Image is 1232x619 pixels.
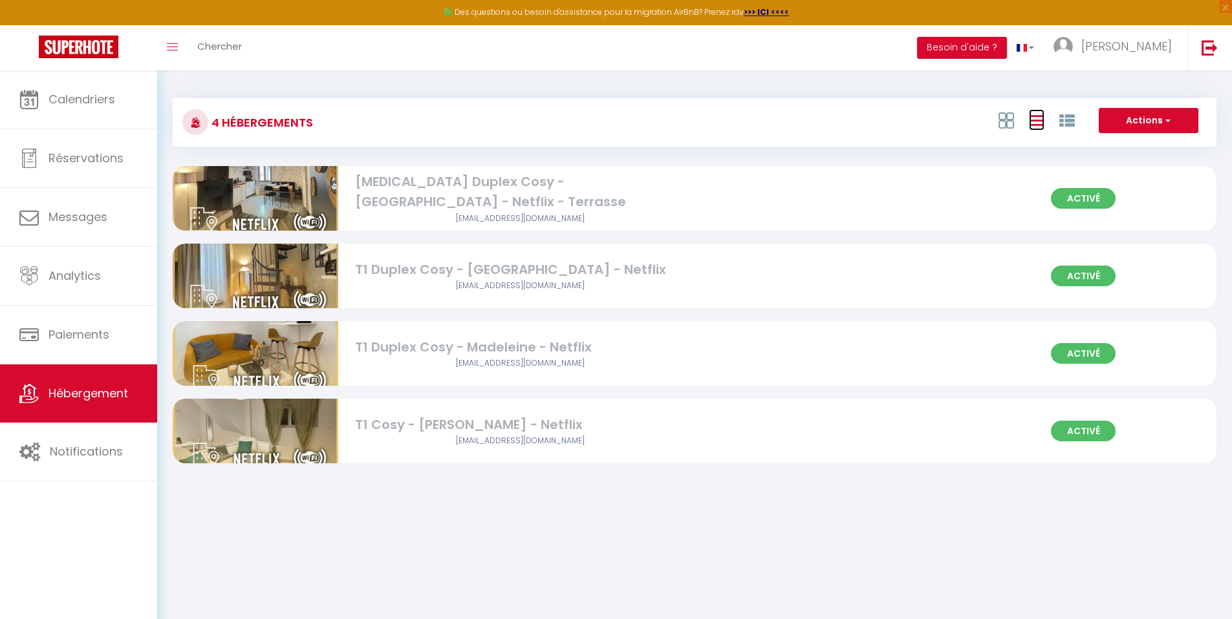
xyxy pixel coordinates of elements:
[1099,108,1198,134] button: Actions
[355,415,686,435] div: T1 Cosy - [PERSON_NAME] - Netflix
[355,280,686,292] div: Airbnb
[197,39,242,53] span: Chercher
[1054,37,1073,56] img: ...
[355,357,686,370] div: Airbnb
[1202,39,1218,56] img: logout
[1051,188,1116,209] span: Activé
[39,36,118,58] img: Super Booking
[49,91,115,107] span: Calendriers
[1029,109,1044,131] a: Vue en Liste
[1081,38,1172,54] span: [PERSON_NAME]
[188,25,252,70] a: Chercher
[1051,343,1116,364] span: Activé
[355,337,686,357] div: T1 Duplex Cosy - Madeleine - Netflix
[49,150,124,166] span: Réservations
[50,443,123,459] span: Notifications
[999,109,1014,131] a: Vue en Box
[1051,421,1116,441] span: Activé
[744,6,789,17] a: >>> ICI <<<<
[355,213,686,225] div: Airbnb
[1044,25,1188,70] a: ... [PERSON_NAME]
[49,326,109,342] span: Paiements
[1051,266,1116,286] span: Activé
[49,385,128,401] span: Hébergement
[1059,109,1075,131] a: Vue par Groupe
[355,172,686,213] div: [MEDICAL_DATA] Duplex Cosy - [GEOGRAPHIC_DATA] - Netflix - Terrasse
[49,268,101,284] span: Analytics
[355,260,686,280] div: T1 Duplex Cosy - [GEOGRAPHIC_DATA] - Netflix
[917,37,1007,59] button: Besoin d'aide ?
[355,435,686,447] div: Airbnb
[49,209,107,225] span: Messages
[208,108,313,137] h3: 4 Hébergements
